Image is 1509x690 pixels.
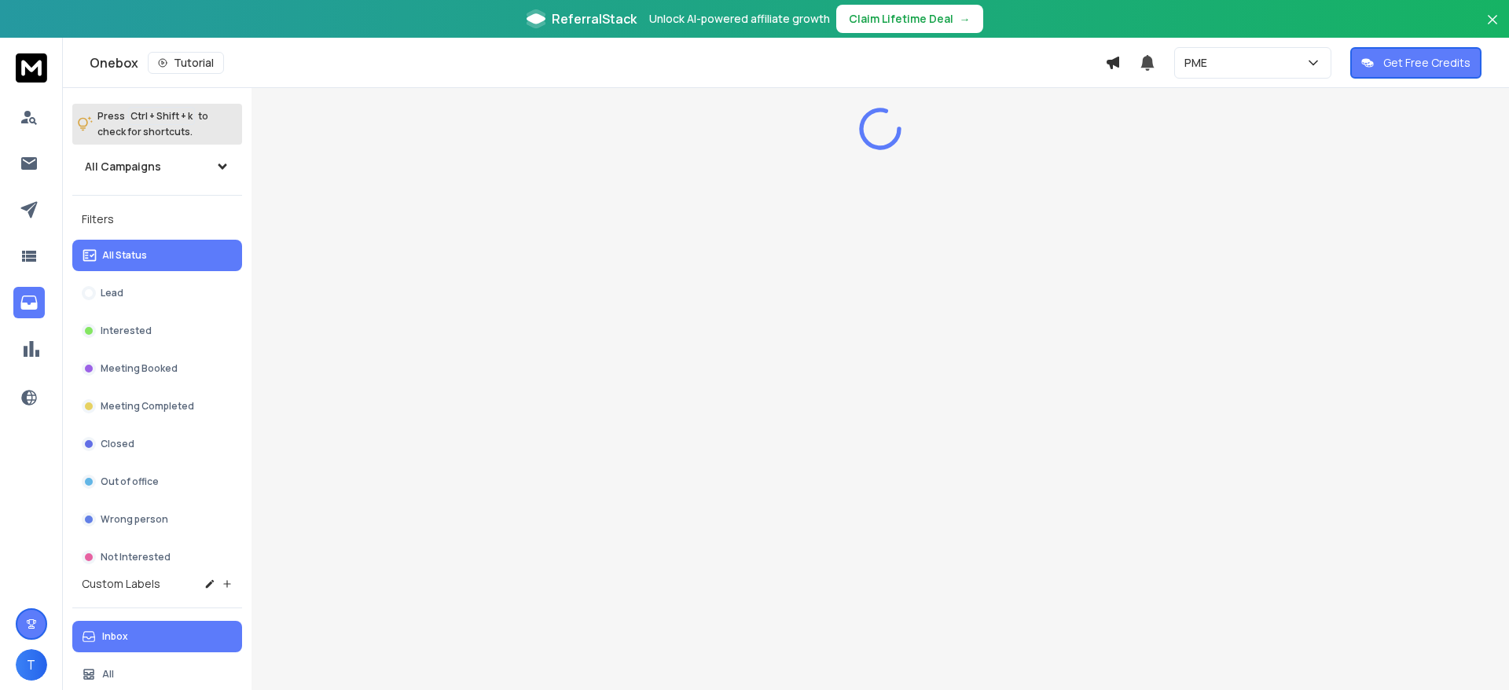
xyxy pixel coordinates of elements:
p: Meeting Completed [101,400,194,413]
span: Ctrl + Shift + k [128,107,195,125]
p: Press to check for shortcuts. [97,108,208,140]
button: Wrong person [72,504,242,535]
button: Tutorial [148,52,224,74]
button: Get Free Credits [1350,47,1481,79]
p: Interested [101,325,152,337]
p: Wrong person [101,513,168,526]
p: Inbox [102,630,128,643]
button: Interested [72,315,242,347]
button: Out of office [72,466,242,497]
button: T [16,649,47,681]
p: Lead [101,287,123,299]
p: Get Free Credits [1383,55,1470,71]
button: Meeting Booked [72,353,242,384]
span: → [960,11,971,27]
button: Closed [72,428,242,460]
button: Lead [72,277,242,309]
h3: Filters [72,208,242,230]
button: Not Interested [72,541,242,573]
p: Out of office [101,475,159,488]
p: All Status [102,249,147,262]
p: Closed [101,438,134,450]
h3: Custom Labels [82,576,160,592]
div: Onebox [90,52,1105,74]
button: All Status [72,240,242,271]
span: ReferralStack [552,9,637,28]
h1: All Campaigns [85,159,161,174]
p: Not Interested [101,551,171,563]
p: PME [1184,55,1213,71]
button: Claim Lifetime Deal→ [836,5,983,33]
button: All [72,659,242,690]
p: Meeting Booked [101,362,178,375]
button: All Campaigns [72,151,242,182]
button: Meeting Completed [72,391,242,422]
p: Unlock AI-powered affiliate growth [649,11,830,27]
p: All [102,668,114,681]
button: Close banner [1482,9,1503,47]
button: Inbox [72,621,242,652]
